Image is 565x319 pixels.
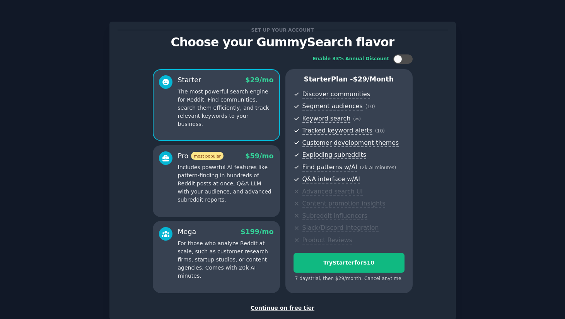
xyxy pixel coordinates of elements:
span: $ 29 /month [353,75,394,83]
span: Tracked keyword alerts [302,127,372,135]
button: TryStarterfor$10 [294,253,405,273]
span: most popular [191,152,224,160]
span: $ 59 /mo [245,152,273,160]
div: 7 days trial, then $ 29 /month . Cancel anytime. [294,275,405,282]
span: Product Reviews [302,236,352,244]
span: Find patterns w/AI [302,163,357,171]
div: Starter [178,75,201,85]
p: Starter Plan - [294,75,405,84]
p: Choose your GummySearch flavor [118,36,448,49]
p: Includes powerful AI features like pattern-finding in hundreds of Reddit posts at once, Q&A LLM w... [178,163,274,204]
span: $ 199 /mo [241,228,273,236]
div: Mega [178,227,196,237]
span: Set up your account [250,26,315,34]
span: Discover communities [302,90,370,98]
span: Segment audiences [302,102,363,110]
p: For those who analyze Reddit at scale, such as customer research firms, startup studios, or conte... [178,239,274,280]
span: Content promotion insights [302,200,386,208]
p: The most powerful search engine for Reddit. Find communities, search them efficiently, and track ... [178,88,274,128]
span: Customer development themes [302,139,399,147]
span: Q&A interface w/AI [302,175,360,183]
div: Pro [178,151,224,161]
div: Enable 33% Annual Discount [313,56,389,63]
span: ( 10 ) [365,104,375,109]
span: Slack/Discord integration [302,224,379,232]
span: $ 29 /mo [245,76,273,84]
div: Try Starter for $10 [294,259,404,267]
span: Exploding subreddits [302,151,366,159]
span: ( 10 ) [375,128,385,134]
span: Keyword search [302,115,351,123]
span: Advanced search UI [302,188,363,196]
span: Subreddit influencers [302,212,367,220]
span: ( 2k AI minutes ) [360,165,396,170]
div: Continue on free tier [118,304,448,312]
span: ( ∞ ) [353,116,361,122]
